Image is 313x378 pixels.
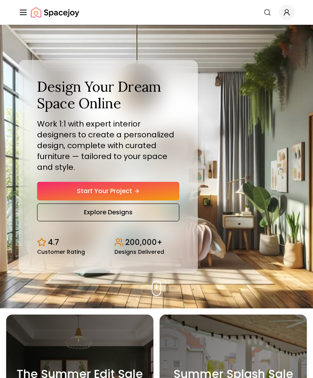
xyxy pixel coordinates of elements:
[125,237,162,248] p: 200,000+
[31,5,79,20] img: Spacejoy Logo
[37,249,85,255] small: Customer Rating
[37,231,179,255] div: Design stats
[114,249,164,255] small: Designs Delivered
[37,182,179,200] a: Start Your Project
[37,118,179,173] p: Work 1:1 with expert interior designers to create a personalized design, complete with curated fu...
[37,204,179,221] a: Explore Designs
[48,237,59,248] p: 4.7
[31,5,79,20] a: Spacejoy
[37,79,179,112] h1: Design Your Dream Space Online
